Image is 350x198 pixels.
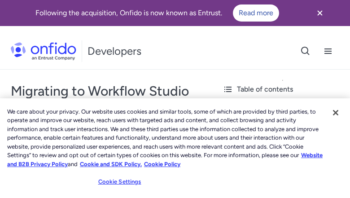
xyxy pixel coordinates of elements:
button: Open search button [294,40,317,62]
img: Onfido Logo [11,42,76,60]
div: We care about your privacy. Our website uses cookies and similar tools, some of which are provide... [7,107,325,169]
svg: Close banner [315,8,325,18]
h1: Developers [87,44,141,58]
button: Open navigation menu button [317,40,339,62]
a: Cookie and SDK Policy. [80,161,142,167]
button: Cookie Settings [92,173,148,191]
a: Read more [233,4,279,22]
svg: Open navigation menu button [323,46,333,57]
button: Close banner [303,2,337,24]
a: More information about our cookie policy., opens in a new tab [7,152,323,167]
a: Cookie Policy [144,161,180,167]
h1: Migrating to Workflow Studio from an API integration [11,82,205,118]
button: Close [326,103,346,123]
div: Following the acquisition, Onfido is now known as Entrust. [11,4,303,22]
div: Table of contents [223,84,343,95]
svg: Open search button [300,46,311,57]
